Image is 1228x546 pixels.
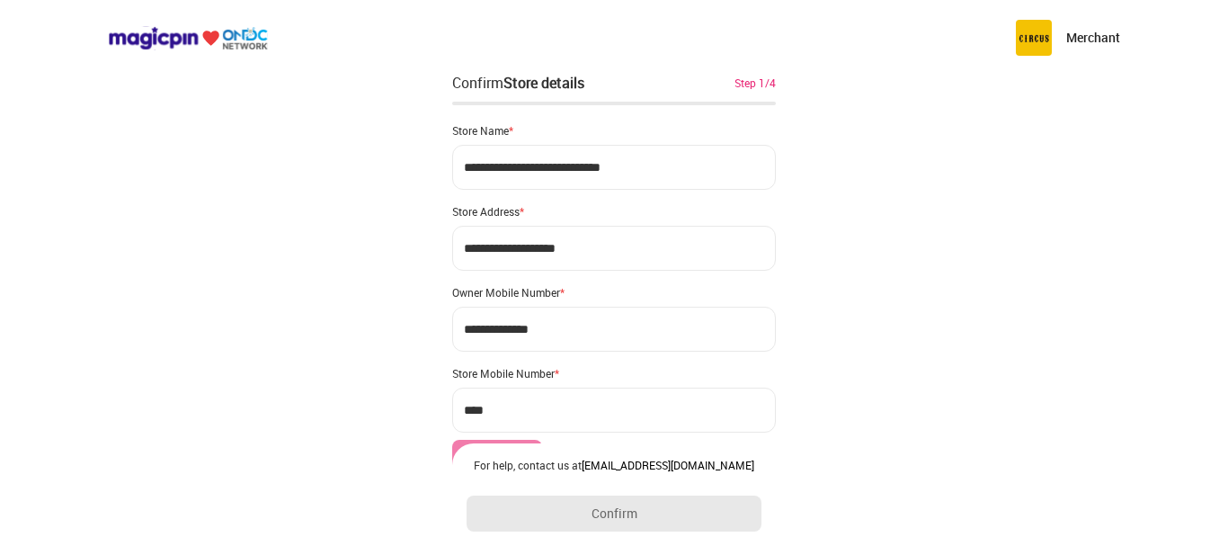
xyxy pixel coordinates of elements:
p: Merchant [1066,29,1120,47]
img: ondc-logo-new-small.8a59708e.svg [108,26,268,50]
div: Store Mobile Number [452,366,776,380]
div: Store Name [452,123,776,138]
a: [EMAIL_ADDRESS][DOMAIN_NAME] [582,458,754,472]
div: Owner Mobile Number [452,285,776,300]
button: Confirm [467,496,761,532]
div: For help, contact us at [467,458,761,472]
div: Step 1/4 [734,75,776,91]
div: Store details [503,73,584,93]
div: Store Address [452,204,776,219]
button: Send OTP [452,440,542,472]
img: circus.b677b59b.png [1016,20,1052,56]
div: Confirm [452,72,584,94]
